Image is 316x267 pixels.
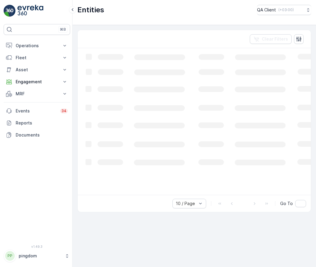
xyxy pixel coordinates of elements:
[16,43,58,49] p: Operations
[4,52,70,64] button: Fleet
[4,250,70,262] button: PPpingdom
[60,27,66,32] p: ⌘B
[5,251,15,261] div: PP
[16,132,68,138] p: Documents
[4,117,70,129] a: Reports
[257,7,276,13] p: QA Client
[4,5,16,17] img: logo
[61,109,67,113] p: 34
[4,129,70,141] a: Documents
[262,36,288,42] p: Clear Filters
[250,34,292,44] button: Clear Filters
[16,108,57,114] p: Events
[16,91,58,97] p: MRF
[4,105,70,117] a: Events34
[4,64,70,76] button: Asset
[16,79,58,85] p: Engagement
[280,201,293,207] span: Go To
[4,40,70,52] button: Operations
[4,88,70,100] button: MRF
[77,5,104,15] p: Entities
[4,76,70,88] button: Engagement
[19,253,62,259] p: pingdom
[16,120,68,126] p: Reports
[17,5,43,17] img: logo_light-DOdMpM7g.png
[257,5,311,15] button: QA Client(+03:00)
[16,55,58,61] p: Fleet
[16,67,58,73] p: Asset
[4,245,70,248] span: v 1.49.3
[278,8,294,12] p: ( +03:00 )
